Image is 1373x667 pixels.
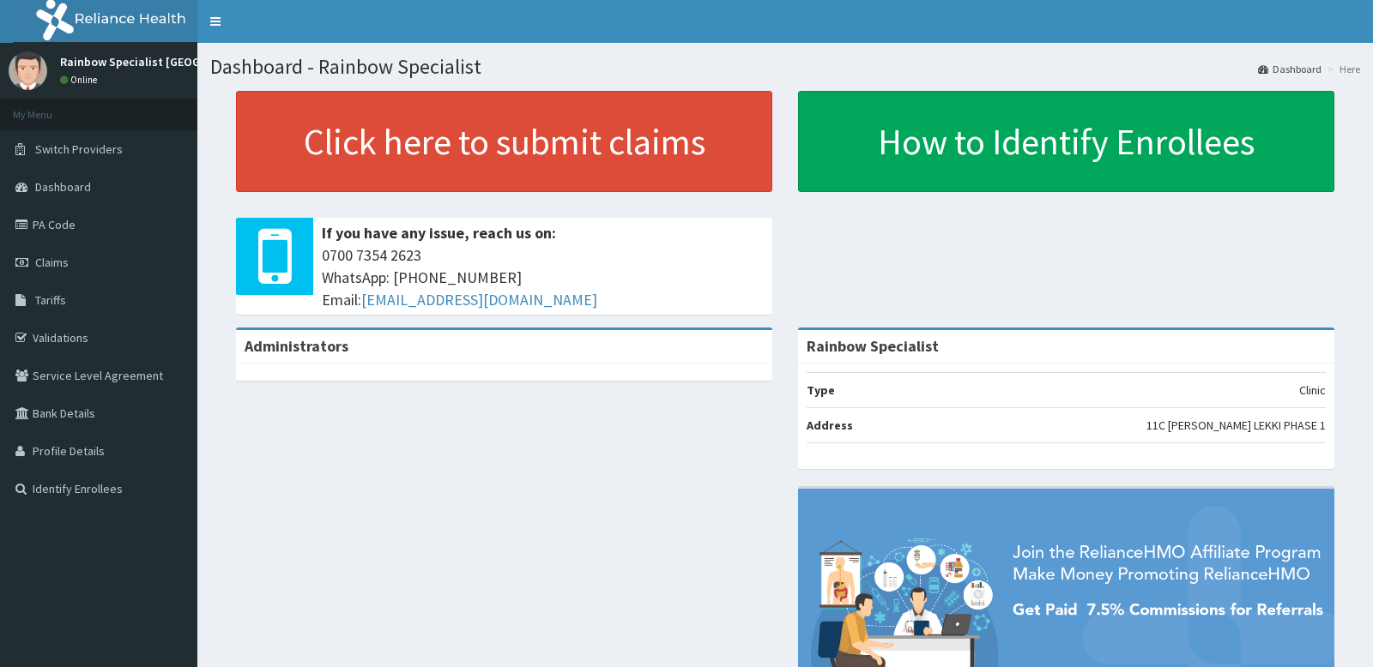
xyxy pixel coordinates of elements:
strong: Rainbow Specialist [807,336,939,356]
span: Switch Providers [35,141,123,157]
p: Clinic [1299,382,1326,399]
b: Administrators [245,336,348,356]
p: 11C [PERSON_NAME] LEKKI PHASE 1 [1146,417,1326,434]
a: How to Identify Enrollees [798,91,1334,192]
img: User Image [9,51,47,90]
span: Tariffs [35,292,66,308]
a: Online [60,74,101,86]
p: Rainbow Specialist [GEOGRAPHIC_DATA] [60,56,276,68]
a: Click here to submit claims [236,91,772,192]
a: [EMAIL_ADDRESS][DOMAIN_NAME] [361,290,597,309]
span: Dashboard [35,179,91,195]
a: Dashboard [1258,62,1322,76]
span: Claims [35,255,69,270]
span: 0700 7354 2623 WhatsApp: [PHONE_NUMBER] Email: [322,244,764,310]
li: Here [1323,62,1360,76]
h1: Dashboard - Rainbow Specialist [210,56,1360,78]
b: Address [807,418,853,433]
b: If you have any issue, reach us on: [322,223,556,243]
b: Type [807,382,835,398]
